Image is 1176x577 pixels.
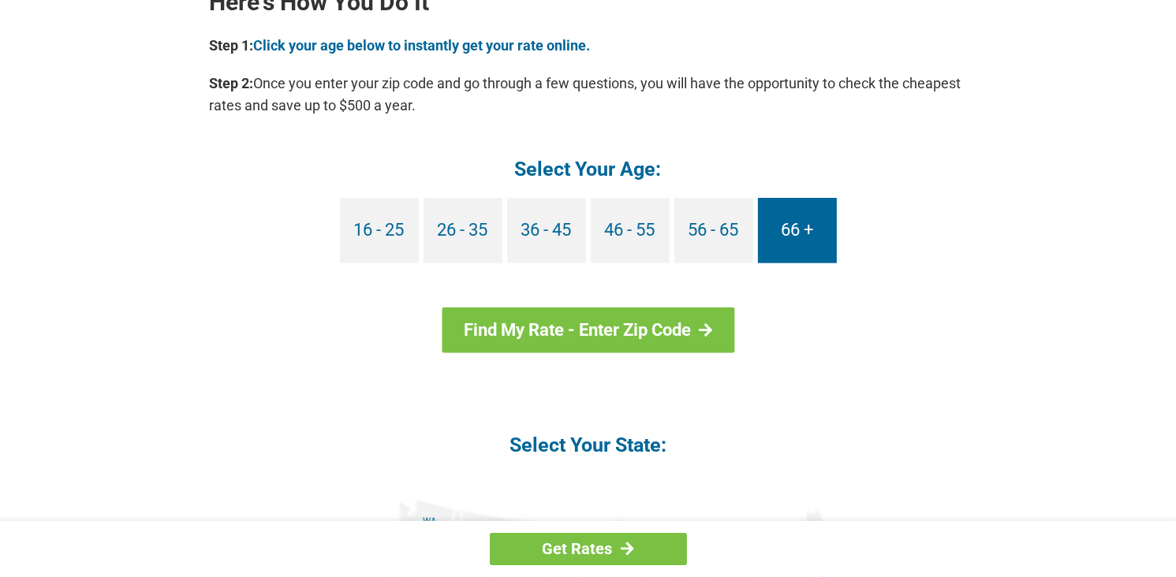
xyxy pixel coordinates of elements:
a: 16 - 25 [340,198,419,263]
a: 46 - 55 [591,198,670,263]
h4: Select Your State: [210,432,967,458]
b: Step 1: [210,37,254,54]
h4: Select Your Age: [210,156,967,182]
a: 56 - 65 [674,198,753,263]
b: Step 2: [210,75,254,91]
a: 36 - 45 [507,198,586,263]
a: Find My Rate - Enter Zip Code [442,307,734,353]
p: Once you enter your zip code and go through a few questions, you will have the opportunity to che... [210,73,967,117]
a: 26 - 35 [424,198,502,263]
a: Click your age below to instantly get your rate online. [254,37,591,54]
a: Get Rates [490,533,687,565]
a: 66 + [758,198,837,263]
